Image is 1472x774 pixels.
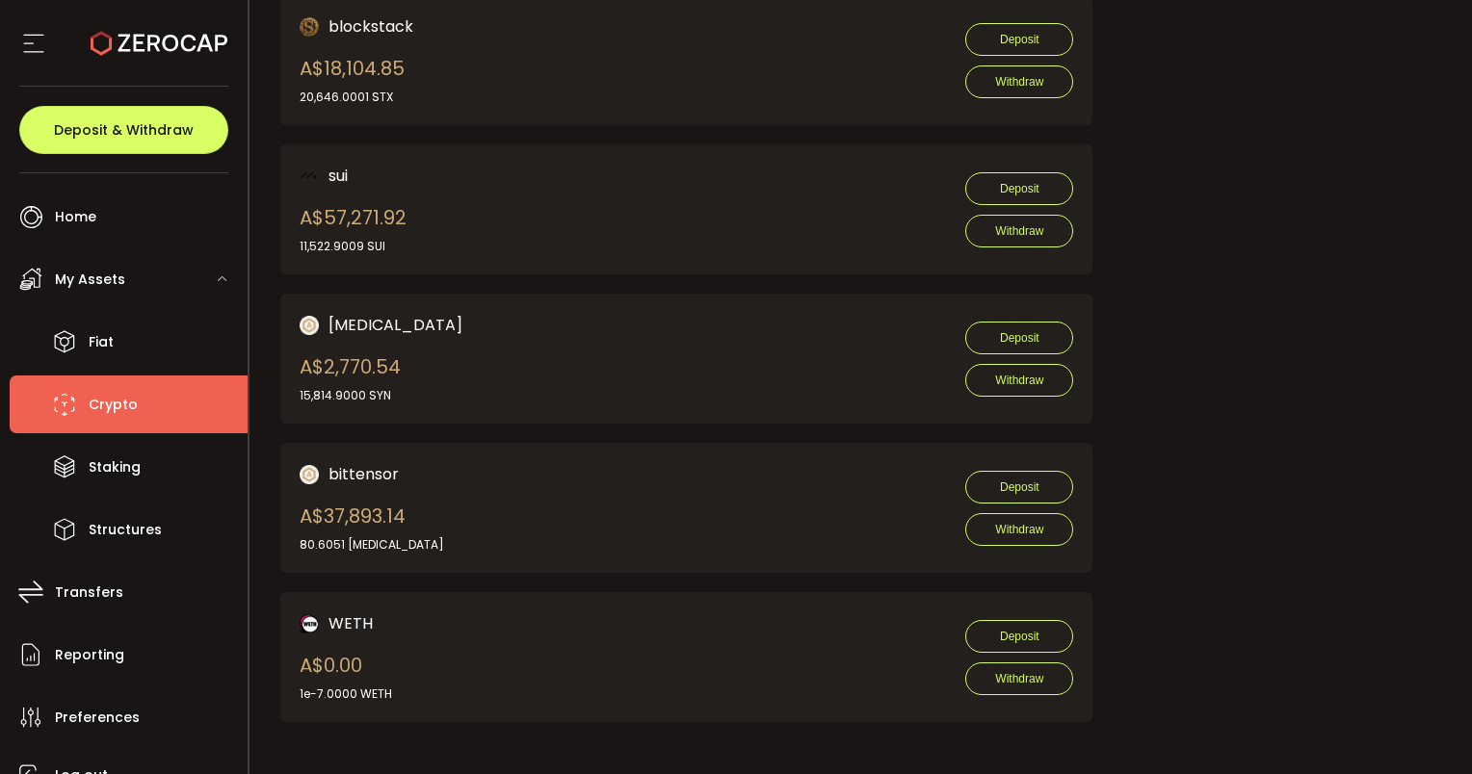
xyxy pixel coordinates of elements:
span: Withdraw [995,224,1043,238]
button: Withdraw [965,513,1073,546]
span: Withdraw [995,523,1043,536]
span: Deposit [1000,182,1039,195]
span: Deposit [1000,480,1039,494]
button: Withdraw [965,215,1073,247]
img: sui_portfolio.png [300,167,319,186]
span: Staking [89,453,141,481]
span: Fiat [89,328,114,356]
img: zuPXiwguUFiBOIQyqLOiXsnnNitlx7q4LCwEbLHADjIpTka+Lip0HH8D0VTrd02z+wEAAAAASUVORK5CYII= [300,316,319,335]
button: Deposit [965,620,1073,653]
div: A$18,104.85 [300,54,405,106]
span: Preferences [55,704,140,732]
span: My Assets [55,266,125,294]
div: A$0.00 [300,651,392,703]
button: Deposit [965,172,1073,205]
button: Deposit & Withdraw [19,106,228,154]
span: [MEDICAL_DATA] [329,313,462,337]
button: Withdraw [965,662,1073,695]
button: Deposit [965,322,1073,354]
img: stacks_portfolio.png [300,17,319,37]
span: Transfers [55,579,123,606]
div: 15,814.9000 SYN [300,387,401,404]
img: weth_portfolio.png [300,614,319,633]
div: A$2,770.54 [300,352,401,404]
span: blockstack [329,14,413,39]
span: Reporting [55,641,124,669]
div: A$57,271.92 [300,203,407,255]
button: Withdraw [965,65,1073,98]
span: sui [329,164,348,188]
div: 80.6051 [MEDICAL_DATA] [300,536,444,554]
span: bittensor [329,462,399,486]
span: Deposit & Withdraw [54,123,194,137]
span: Withdraw [995,75,1043,89]
span: WETH [329,611,373,635]
div: 11,522.9009 SUI [300,238,407,255]
button: Deposit [965,471,1073,503]
img: zuPXiwguUFiBOIQyqLOiXsnnNitlx7q4LCwEbLHADjIpTka+Lip0HH8D0VTrd02z+wEAAAAASUVORK5CYII= [300,465,319,484]
span: Deposit [1000,630,1039,643]
div: 20,646.0001 STX [300,89,405,106]
button: Deposit [965,23,1073,56]
span: Deposit [1000,33,1039,46]
span: Deposit [1000,331,1039,345]
div: A$37,893.14 [300,502,444,554]
span: Home [55,203,96,231]
div: 1e-7.0000 WETH [300,685,392,703]
span: Structures [89,516,162,544]
span: Withdraw [995,672,1043,685]
span: Withdraw [995,374,1043,387]
span: Crypto [89,391,138,419]
iframe: Chat Widget [1376,682,1472,774]
button: Withdraw [965,364,1073,397]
